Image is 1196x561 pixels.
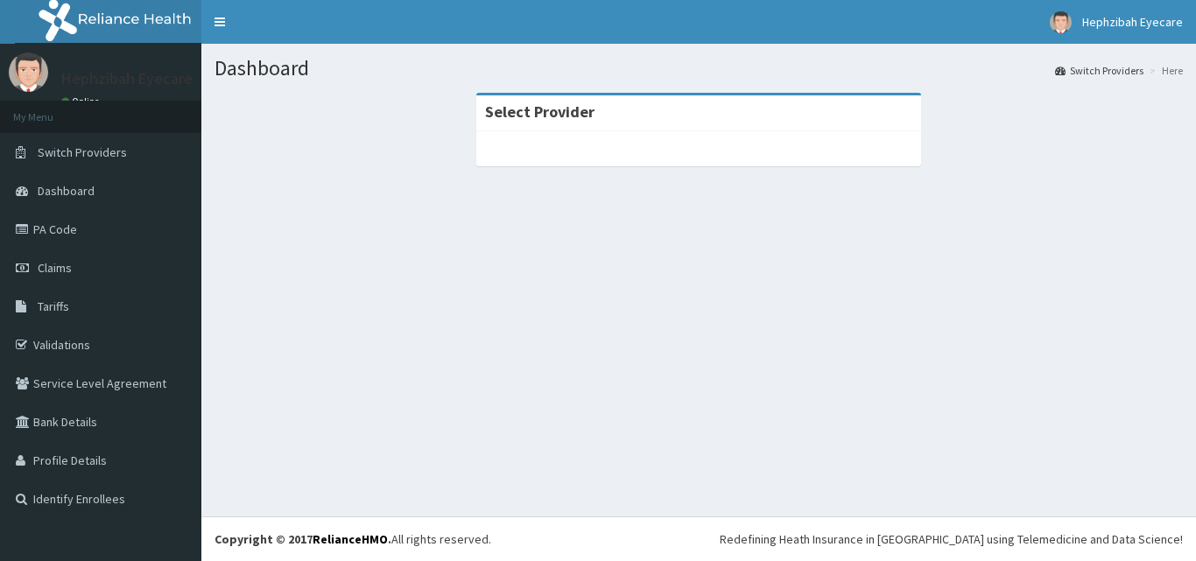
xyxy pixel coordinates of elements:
span: Switch Providers [38,144,127,160]
li: Here [1145,63,1183,78]
span: Hephzibah Eyecare [1082,14,1183,30]
strong: Select Provider [485,102,594,122]
a: Online [61,95,103,108]
h1: Dashboard [215,57,1183,80]
footer: All rights reserved. [201,516,1196,561]
img: User Image [1050,11,1072,33]
span: Claims [38,260,72,276]
p: Hephzibah Eyecare [61,71,193,87]
span: Tariffs [38,298,69,314]
a: RelianceHMO [313,531,388,547]
strong: Copyright © 2017 . [215,531,391,547]
div: Redefining Heath Insurance in [GEOGRAPHIC_DATA] using Telemedicine and Data Science! [720,530,1183,548]
a: Switch Providers [1055,63,1143,78]
img: User Image [9,53,48,92]
span: Dashboard [38,183,95,199]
